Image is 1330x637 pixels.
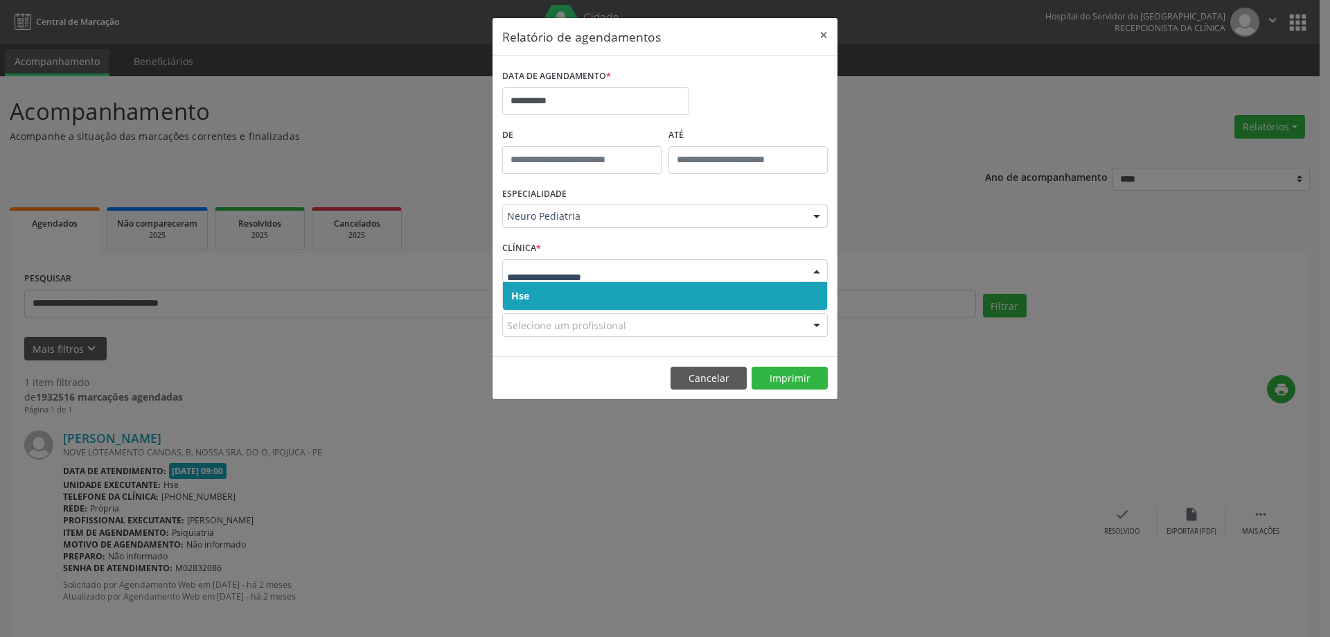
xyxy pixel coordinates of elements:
[502,66,611,87] label: DATA DE AGENDAMENTO
[502,238,541,259] label: CLÍNICA
[810,18,837,52] button: Close
[511,289,529,302] span: Hse
[752,367,828,390] button: Imprimir
[507,318,626,333] span: Selecione um profissional
[671,367,747,390] button: Cancelar
[668,125,828,146] label: ATÉ
[502,125,662,146] label: De
[507,209,799,223] span: Neuro Pediatria
[502,28,661,46] h5: Relatório de agendamentos
[502,184,567,205] label: ESPECIALIDADE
